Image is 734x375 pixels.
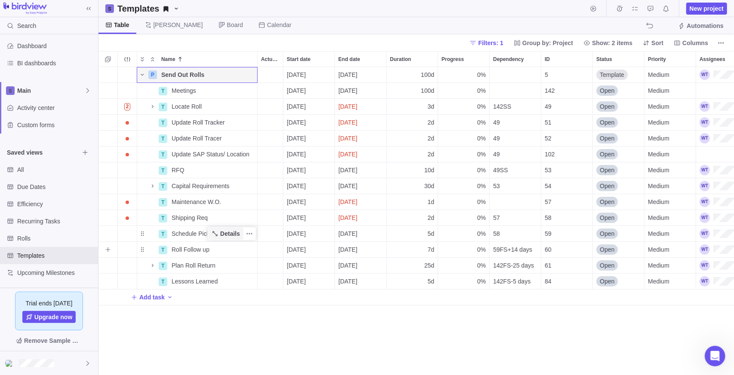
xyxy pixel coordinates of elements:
span: Filters: 1 [478,39,503,47]
div: Status [593,274,645,290]
div: End date [335,67,387,83]
div: T [159,277,167,286]
div: Dependency [490,178,541,194]
div: Actual hours (timelogs) [258,99,283,115]
div: Duration [387,258,438,274]
div: Trouble indication [118,242,137,258]
span: Calendar [267,21,292,29]
div: Dependency [490,210,541,226]
div: T [159,230,167,238]
div: Wyatt Trostle [700,70,710,80]
div: Status [593,115,645,131]
div: Priority [645,162,696,178]
a: Details [208,228,243,240]
span: Dependency [493,55,524,64]
div: Status [593,131,645,146]
a: My assignments [629,6,641,13]
div: Start date [283,99,335,115]
div: Start date [283,115,335,131]
div: Progress [438,226,490,242]
div: End date [335,274,387,290]
div: Priority [645,52,696,67]
div: Trouble indication [118,274,137,290]
span: Sort [639,37,667,49]
span: Browse views [79,146,91,159]
div: Duration [387,67,438,83]
span: Show: 2 items [592,39,633,47]
div: Dependency [490,226,541,242]
div: ID [541,131,593,146]
div: End date [335,146,387,162]
span: Name [161,55,175,64]
span: Group by: Project [522,39,573,47]
div: Duration [387,194,438,210]
div: Start date [283,210,335,226]
div: 0% [438,83,489,98]
span: Expand [137,53,147,65]
div: Actual hours (timelogs) [258,67,283,83]
div: Duration [387,115,438,131]
span: Assignees [700,55,725,64]
div: Dependency [490,162,541,178]
div: Name [137,83,258,99]
div: Name [158,52,257,67]
div: Status [593,146,645,162]
div: Status [593,258,645,274]
div: ID [541,52,593,67]
span: New project [690,4,724,13]
div: T [159,166,167,175]
div: Duration [387,162,438,178]
div: Start date [283,146,335,162]
div: Start date [283,274,335,290]
div: Priority [645,99,696,115]
div: Priority [645,226,696,242]
div: T [159,182,167,191]
span: Group by: Project [510,37,577,49]
div: Progress [438,194,490,210]
span: Priority [648,55,666,64]
div: Progress [438,210,490,226]
div: Status [593,162,645,178]
div: T [159,150,167,159]
div: Progress [438,83,490,99]
div: Locate Roll [168,99,257,114]
div: Open [593,83,644,98]
div: End date [335,52,386,67]
div: Start date [283,194,335,210]
div: Trouble indication [118,99,137,115]
span: Custom forms [17,121,95,129]
div: Dependency [490,52,541,67]
span: Columns [682,39,708,47]
span: Medium [648,70,670,79]
div: Dependency [490,258,541,274]
div: Start date [283,67,335,83]
span: Add task [131,291,165,303]
div: Name [137,146,258,162]
div: Duration [387,99,438,115]
div: Name [137,131,258,146]
div: T [159,103,167,111]
span: End date [338,55,360,64]
div: Actual hours (timelogs) [258,83,283,99]
span: Recurring Tasks [17,217,95,226]
div: Priority [645,178,696,194]
div: Actual hours (timelogs) [258,162,283,178]
div: T [159,198,167,207]
div: Trouble indication [118,210,137,226]
div: Status [593,242,645,258]
div: Start date [283,226,335,242]
div: Actual hours (timelogs) [258,178,283,194]
span: [DATE] [287,70,306,79]
div: End date [335,162,387,178]
div: Duration [387,52,438,67]
div: Trouble indication [118,146,137,162]
div: Name [137,274,258,290]
div: Status [593,194,645,210]
div: End date [335,178,387,194]
div: Progress [438,67,490,83]
div: Duration [387,242,438,258]
div: ID [541,99,593,115]
div: Name [137,258,258,274]
div: 142 [541,83,593,98]
span: Number of activities at risk [121,101,134,113]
